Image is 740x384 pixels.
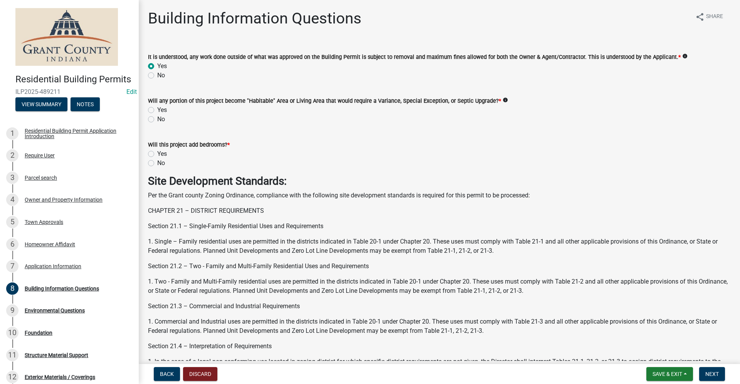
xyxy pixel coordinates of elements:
[25,286,99,291] div: Building Information Questions
[148,277,731,296] p: 1. Two - Family and Multi-Family residential uses are permitted in the districts indicated in Tab...
[157,115,165,124] label: No
[71,97,100,111] button: Notes
[148,317,731,336] p: 1. Commercial and Industrial uses are permitted in the districts indicated in Table 20-1 under Ch...
[6,304,18,317] div: 9
[653,371,682,377] span: Save & Exit
[15,8,118,66] img: Grant County, Indiana
[148,55,681,60] label: It is understood, any work done outside of what was approved on the Building Permit is subject to...
[148,222,731,231] p: Section 21.1 – Single-Family Residential Uses and Requirements
[25,242,75,247] div: Homeowner Affidavit
[148,99,501,104] label: Will any portion of this project become "Habitable" Area or Living Area that would require a Vari...
[148,237,731,255] p: 1. Single – Family residential uses are permitted in the districts indicated in Table 20-1 under ...
[6,194,18,206] div: 4
[148,9,362,28] h1: Building Information Questions
[6,149,18,162] div: 2
[25,374,95,380] div: Exterior Materials / Coverings
[148,357,731,376] p: 1. In the case of a legal non-conforming use located in zoning district for which specific distri...
[15,88,123,95] span: ILP2025-489211
[71,102,100,108] wm-modal-confirm: Notes
[6,282,18,295] div: 8
[157,71,165,80] label: No
[183,367,217,381] button: Discard
[148,175,287,187] strong: Site Development Standards:
[160,371,174,377] span: Back
[6,238,18,250] div: 6
[15,102,67,108] wm-modal-confirm: Summary
[6,260,18,272] div: 7
[148,191,731,200] p: Per the Grant county Zoning Ordinance, compliance with the following site development standards i...
[6,127,18,140] div: 1
[6,349,18,361] div: 11
[25,219,63,225] div: Town Approvals
[706,12,723,22] span: Share
[646,367,693,381] button: Save & Exit
[682,53,688,59] i: info
[699,367,725,381] button: Next
[6,172,18,184] div: 3
[6,327,18,339] div: 10
[25,128,126,139] div: Residential Building Permit Application Introduction
[25,175,57,180] div: Parcel search
[148,262,731,271] p: Section 21.2 – Two - Family and Multi-Family Residential Uses and Requirements
[157,62,167,71] label: Yes
[25,308,85,313] div: Environmental Questions
[695,12,705,22] i: share
[503,97,508,103] i: info
[705,371,719,377] span: Next
[126,88,137,95] wm-modal-confirm: Edit Application Number
[25,352,88,358] div: Structure Material Support
[6,216,18,228] div: 5
[154,367,180,381] button: Back
[689,9,729,24] button: shareShare
[157,105,167,115] label: Yes
[148,142,230,148] label: Will this project add bedrooms?
[25,330,52,336] div: Foundation
[148,342,731,351] p: Section 21.4 – Interpretation of Requirements
[148,206,731,215] p: CHAPTER 21 – DISTRICT REQUIREMENTS
[157,159,165,168] label: No
[6,371,18,383] div: 12
[15,97,67,111] button: View Summary
[25,264,81,269] div: Application Information
[25,197,103,202] div: Owner and Property Information
[126,88,137,95] a: Edit
[157,149,167,159] label: Yes
[15,74,133,85] h4: Residential Building Permits
[25,153,55,158] div: Require User
[148,302,731,311] p: Section 21.3 – Commercial and Industrial Requirements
